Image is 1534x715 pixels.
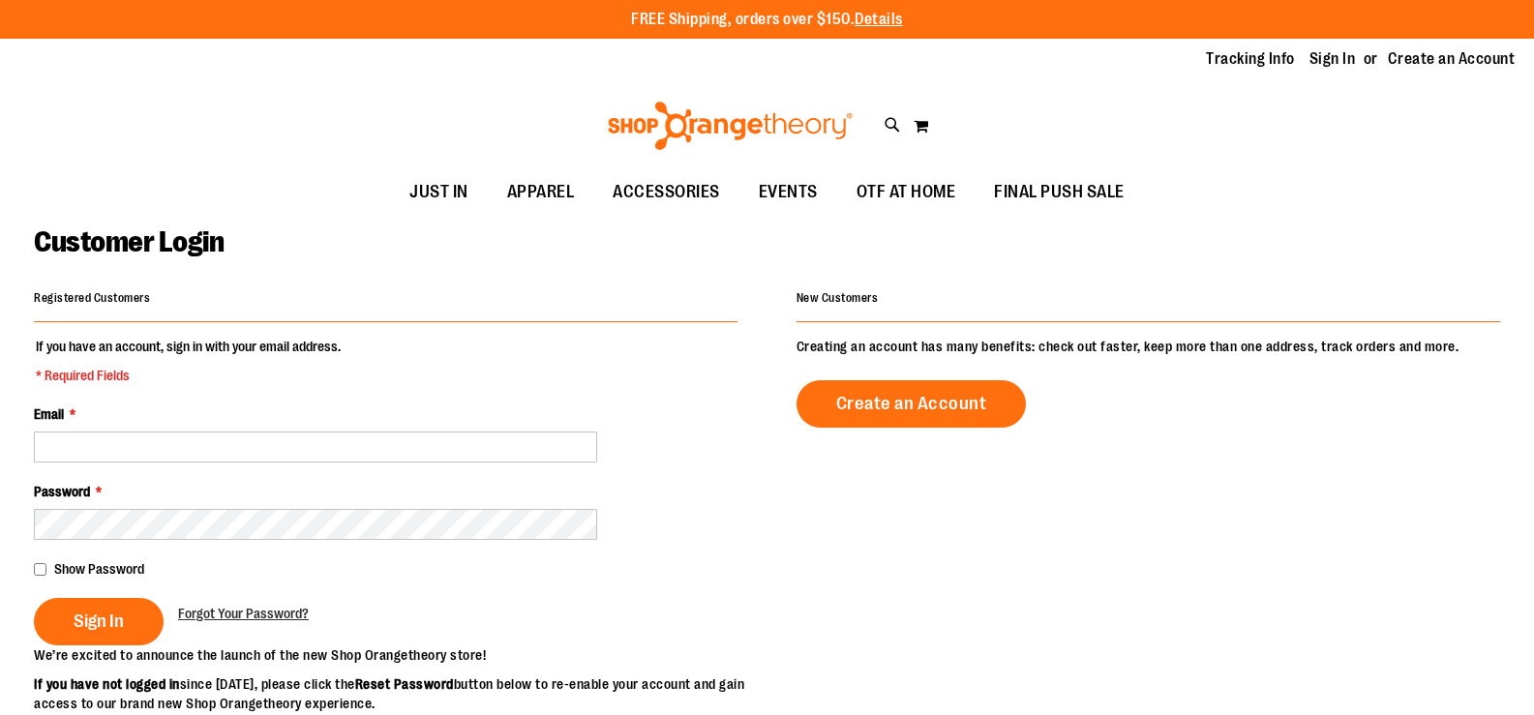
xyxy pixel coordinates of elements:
[355,676,454,692] strong: Reset Password
[1309,48,1356,70] a: Sign In
[739,170,837,215] a: EVENTS
[54,561,144,577] span: Show Password
[613,170,720,214] span: ACCESSORIES
[855,11,903,28] a: Details
[837,170,976,215] a: OTF AT HOME
[34,484,90,499] span: Password
[797,337,1500,356] p: Creating an account has many benefits: check out faster, keep more than one address, track orders...
[488,170,594,215] a: APPAREL
[409,170,468,214] span: JUST IN
[36,366,341,385] span: * Required Fields
[797,380,1027,428] a: Create an Account
[74,611,124,632] span: Sign In
[994,170,1125,214] span: FINAL PUSH SALE
[34,337,343,385] legend: If you have an account, sign in with your email address.
[34,645,767,665] p: We’re excited to announce the launch of the new Shop Orangetheory store!
[390,170,488,215] a: JUST IN
[605,102,856,150] img: Shop Orangetheory
[631,9,903,31] p: FREE Shipping, orders over $150.
[1388,48,1516,70] a: Create an Account
[593,170,739,215] a: ACCESSORIES
[34,406,64,422] span: Email
[34,674,767,713] p: since [DATE], please click the button below to re-enable your account and gain access to our bran...
[975,170,1144,215] a: FINAL PUSH SALE
[34,225,224,258] span: Customer Login
[34,676,180,692] strong: If you have not logged in
[857,170,956,214] span: OTF AT HOME
[34,598,164,645] button: Sign In
[34,291,150,305] strong: Registered Customers
[178,606,309,621] span: Forgot Your Password?
[836,393,987,414] span: Create an Account
[797,291,879,305] strong: New Customers
[507,170,575,214] span: APPAREL
[759,170,818,214] span: EVENTS
[1206,48,1295,70] a: Tracking Info
[178,604,309,623] a: Forgot Your Password?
